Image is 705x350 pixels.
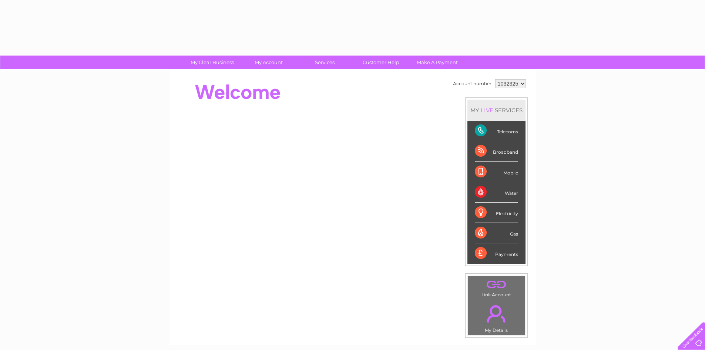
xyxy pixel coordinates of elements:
[470,301,523,327] a: .
[475,162,518,182] div: Mobile
[294,56,355,69] a: Services
[475,121,518,141] div: Telecoms
[479,107,495,114] div: LIVE
[475,223,518,243] div: Gas
[468,299,525,335] td: My Details
[475,141,518,161] div: Broadband
[475,243,518,263] div: Payments
[451,77,493,90] td: Account number
[238,56,299,69] a: My Account
[407,56,468,69] a: Make A Payment
[468,276,525,299] td: Link Account
[350,56,412,69] a: Customer Help
[182,56,243,69] a: My Clear Business
[475,203,518,223] div: Electricity
[470,278,523,291] a: .
[467,100,526,121] div: MY SERVICES
[475,182,518,203] div: Water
